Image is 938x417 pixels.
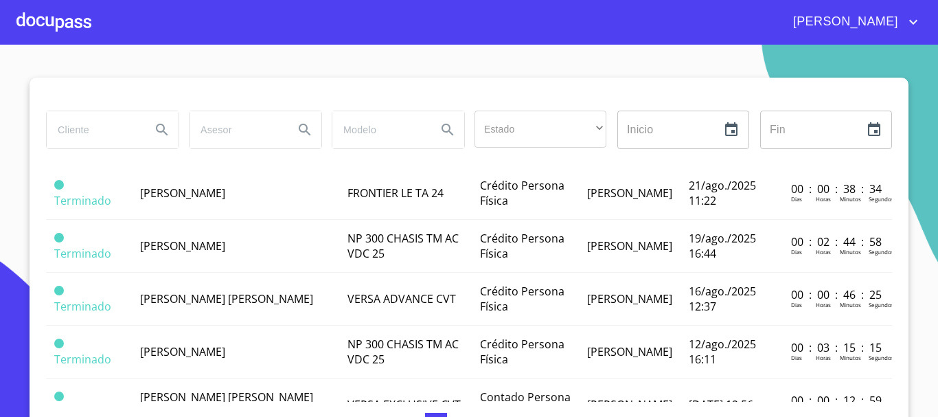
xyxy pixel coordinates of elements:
button: Search [146,113,179,146]
p: 00 : 02 : 44 : 58 [791,234,884,249]
span: Terminado [54,286,64,295]
span: Crédito Persona Física [480,284,564,314]
span: Crédito Persona Física [480,337,564,367]
p: 00 : 03 : 15 : 15 [791,340,884,355]
span: Terminado [54,233,64,243]
p: Segundos [869,301,894,308]
span: [DATE] 12:56 [689,397,753,412]
span: [PERSON_NAME] [140,344,225,359]
span: Crédito Persona Física [480,178,564,208]
span: [PERSON_NAME] [140,238,225,253]
p: Minutos [840,301,861,308]
span: [PERSON_NAME] [587,185,672,201]
button: Search [288,113,321,146]
span: 19/ago./2025 16:44 [689,231,756,261]
p: Horas [816,195,831,203]
button: account of current user [783,11,922,33]
span: FRONTIER LE TA 24 [347,185,444,201]
p: Horas [816,354,831,361]
span: Terminado [54,352,111,367]
span: 12/ago./2025 16:11 [689,337,756,367]
div: ​ [474,111,606,148]
p: Horas [816,248,831,256]
input: search [332,111,426,148]
span: NP 300 CHASIS TM AC VDC 25 [347,231,459,261]
span: Terminado [54,246,111,261]
input: search [190,111,283,148]
span: [PERSON_NAME] [140,185,225,201]
span: Crédito Persona Física [480,231,564,261]
p: 00 : 00 : 12 : 59 [791,393,884,408]
button: Search [431,113,464,146]
p: Segundos [869,354,894,361]
p: 00 : 00 : 46 : 25 [791,287,884,302]
span: NP 300 CHASIS TM AC VDC 25 [347,337,459,367]
p: 00 : 00 : 38 : 34 [791,181,884,196]
span: 16/ago./2025 12:37 [689,284,756,314]
span: [PERSON_NAME] [783,11,905,33]
span: [PERSON_NAME] [587,344,672,359]
span: VERSA EXCLUSIVE CVT [347,397,461,412]
span: [PERSON_NAME] [PERSON_NAME] [140,291,313,306]
span: [PERSON_NAME] [587,238,672,253]
p: Horas [816,301,831,308]
p: Segundos [869,195,894,203]
span: [PERSON_NAME] [587,291,672,306]
span: [PERSON_NAME] [587,397,672,412]
p: Minutos [840,354,861,361]
span: Terminado [54,193,111,208]
p: Segundos [869,248,894,256]
p: Minutos [840,195,861,203]
input: search [47,111,140,148]
p: Dias [791,195,802,203]
p: Dias [791,354,802,361]
span: 21/ago./2025 11:22 [689,178,756,208]
p: Minutos [840,248,861,256]
span: Terminado [54,339,64,348]
span: Terminado [54,299,111,314]
span: Terminado [54,392,64,401]
p: Dias [791,301,802,308]
p: Dias [791,248,802,256]
span: VERSA ADVANCE CVT [347,291,456,306]
span: Terminado [54,180,64,190]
